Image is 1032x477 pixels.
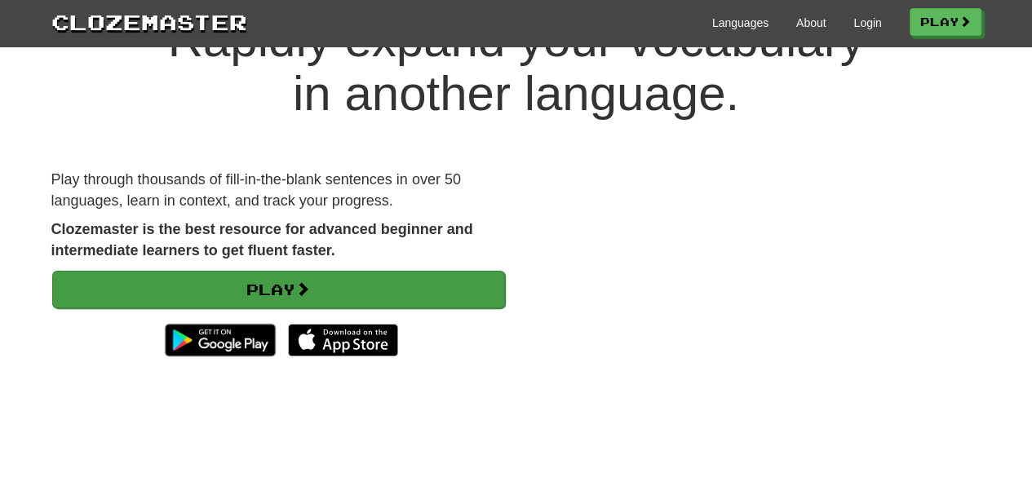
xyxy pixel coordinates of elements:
[52,271,505,308] a: Play
[288,324,398,356] img: Download_on_the_App_Store_Badge_US-UK_135x40-25178aeef6eb6b83b96f5f2d004eda3bffbb37122de64afbaef7...
[853,15,881,31] a: Login
[51,7,247,37] a: Clozemaster
[51,221,473,258] strong: Clozemaster is the best resource for advanced beginner and intermediate learners to get fluent fa...
[157,316,283,364] img: Get it on Google Play
[796,15,826,31] a: About
[910,8,981,36] a: Play
[712,15,768,31] a: Languages
[51,170,504,211] p: Play through thousands of fill-in-the-blank sentences in over 50 languages, learn in context, and...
